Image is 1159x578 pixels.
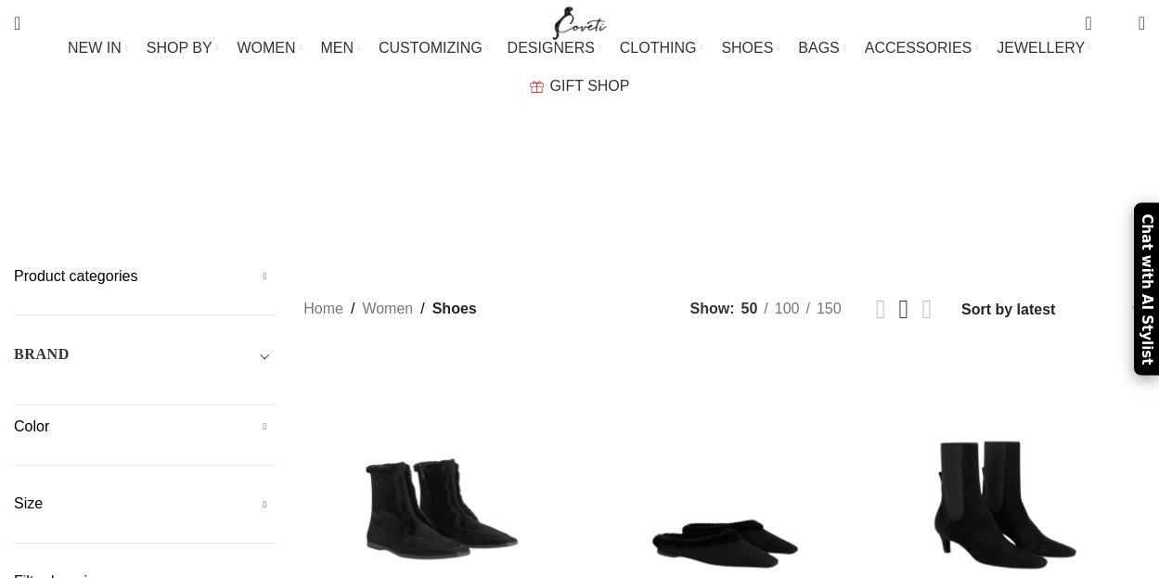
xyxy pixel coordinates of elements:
span: BAGS [798,39,839,57]
select: Shop order [959,296,1145,323]
a: Go back [475,112,522,149]
a: Boots [70,165,116,211]
span: ACCESSORIES [865,39,972,57]
span: WOMEN [237,39,295,57]
a: Search [5,5,30,42]
span: SHOP BY [147,39,212,57]
a: MEN [321,30,360,67]
a: GIFT SHOP [530,68,630,105]
a: Brogues & Oxfords [143,165,290,211]
a: Heels [483,165,527,211]
h5: BRAND [14,344,70,365]
a: 0 [1075,5,1101,42]
a: BAGS [798,30,845,67]
span: 0 [1087,9,1101,23]
a: Sandals [835,165,898,211]
h5: Color [14,417,276,437]
a: 50 [735,297,765,321]
span: Flip Flops & Slides [317,179,456,197]
h5: Product categories [14,266,276,287]
a: Grid view 4 [921,296,932,323]
nav: Breadcrumb [303,297,476,321]
a: Slippers [925,165,989,211]
span: Show [690,297,735,321]
a: JEWELLERY [997,30,1091,67]
a: Women [362,297,413,321]
span: NEW IN [68,39,122,57]
span: Brogues & Oxfords [143,179,290,197]
div: Toggle filter [14,343,276,377]
span: 0 [1110,19,1124,32]
h1: Shoes [522,107,637,156]
span: GIFT SHOP [550,77,630,95]
span: Sandals [835,179,898,197]
a: WOMEN [237,30,302,67]
span: MEN [321,39,354,57]
span: Heels [483,179,527,197]
a: Monk shoes [645,165,734,211]
a: Grid view 2 [876,296,886,323]
div: My Wishlist [1106,5,1125,42]
a: SHOES [721,30,779,67]
h5: Size [14,494,276,514]
a: 100 [768,297,806,321]
a: Sneakers [1018,165,1090,211]
span: Sneakers [1018,179,1090,197]
a: 150 [810,297,848,321]
a: ACCESSORIES [865,30,979,67]
a: DESIGNERS [508,30,601,67]
span: Monk shoes [645,179,734,197]
span: 150 [817,301,842,316]
a: CLOTHING [620,30,703,67]
a: Mules [762,165,807,211]
a: Grid view 3 [899,296,909,323]
span: Boots [70,179,116,197]
a: Loafers [555,165,617,211]
a: Flip Flops & Slides [317,165,456,211]
span: SHOES [721,39,773,57]
span: 50 [741,301,758,316]
span: 100 [775,301,800,316]
span: CUSTOMIZING [379,39,483,57]
span: Shoes [432,297,477,321]
a: SHOP BY [147,30,219,67]
span: DESIGNERS [508,39,595,57]
span: Mules [762,179,807,197]
a: Home [303,297,343,321]
a: CUSTOMIZING [379,30,489,67]
span: CLOTHING [620,39,697,57]
div: Main navigation [5,30,1154,105]
a: NEW IN [68,30,128,67]
span: Loafers [555,179,617,197]
img: GiftBag [530,81,544,93]
a: Site logo [548,14,611,30]
span: Slippers [925,179,989,197]
span: JEWELLERY [997,39,1085,57]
